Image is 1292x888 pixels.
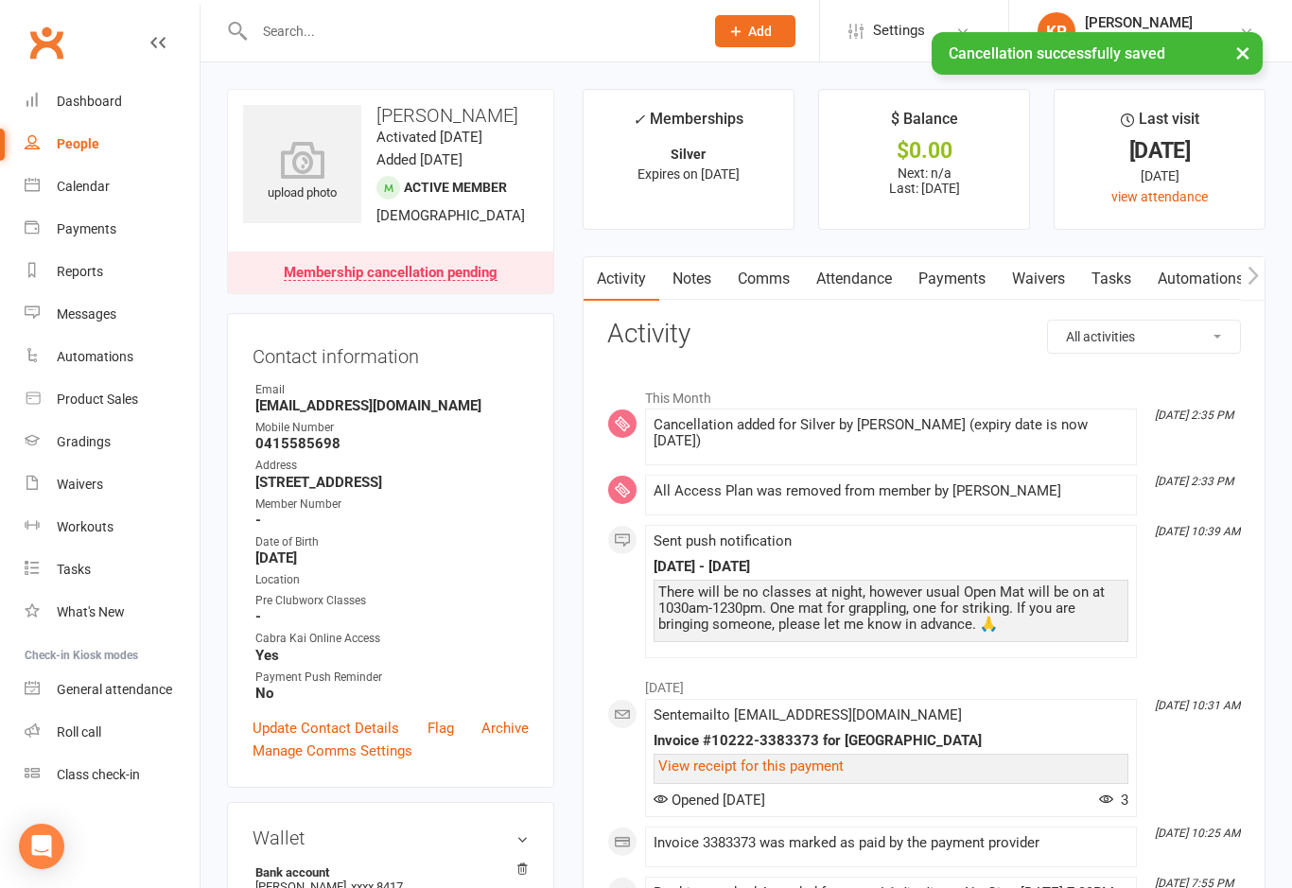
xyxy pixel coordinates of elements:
[654,733,1128,749] div: Invoice #10222-3383373 for [GEOGRAPHIC_DATA]
[25,208,200,251] a: Payments
[25,251,200,293] a: Reports
[25,463,200,506] a: Waivers
[23,19,70,66] a: Clubworx
[255,397,529,414] strong: [EMAIL_ADDRESS][DOMAIN_NAME]
[255,435,529,452] strong: 0415585698
[1144,257,1257,301] a: Automations
[654,417,1128,449] div: Cancellation added for Silver by [PERSON_NAME] (expiry date is now [DATE])
[57,306,116,322] div: Messages
[748,24,772,39] span: Add
[654,483,1128,499] div: All Access Plan was removed from member by [PERSON_NAME]
[57,477,103,492] div: Waivers
[57,682,172,697] div: General attendance
[607,668,1241,698] li: [DATE]
[57,392,138,407] div: Product Sales
[25,123,200,165] a: People
[57,221,116,236] div: Payments
[255,647,529,664] strong: Yes
[255,549,529,566] strong: [DATE]
[607,378,1241,409] li: This Month
[1072,165,1248,186] div: [DATE]
[25,506,200,548] a: Workouts
[57,94,122,109] div: Dashboard
[481,717,529,740] a: Archive
[19,824,64,869] div: Open Intercom Messenger
[25,165,200,208] a: Calendar
[25,336,200,378] a: Automations
[255,592,529,610] div: Pre Clubworx Classes
[1155,827,1240,840] i: [DATE] 10:25 AM
[1155,475,1233,488] i: [DATE] 2:33 PM
[654,835,1128,851] div: Invoice 3383373 was marked as paid by the payment provider
[255,608,529,625] strong: -
[1226,32,1260,73] button: ×
[803,257,905,301] a: Attendance
[243,141,361,203] div: upload photo
[1038,12,1075,50] div: KP
[836,141,1012,161] div: $0.00
[255,381,529,399] div: Email
[255,865,519,879] strong: Bank account
[654,532,792,549] span: Sent push notification
[725,257,803,301] a: Comms
[671,147,706,162] strong: Silver
[25,591,200,634] a: What's New
[376,151,463,168] time: Added [DATE]
[25,80,200,123] a: Dashboard
[57,519,113,534] div: Workouts
[1085,14,1200,31] div: [PERSON_NAME]
[255,685,529,702] strong: No
[57,264,103,279] div: Reports
[1072,141,1248,161] div: [DATE]
[932,32,1263,75] div: Cancellation successfully saved
[253,740,412,762] a: Manage Comms Settings
[255,571,529,589] div: Location
[428,717,454,740] a: Flag
[255,474,529,491] strong: [STREET_ADDRESS]
[255,630,529,648] div: Cabra Kai Online Access
[658,757,844,775] a: View receipt for this payment
[57,604,125,619] div: What's New
[1121,107,1199,141] div: Last visit
[1099,792,1128,809] span: 3
[658,584,1124,633] div: There will be no classes at night, however usual Open Mat will be on at 1030am-1230pm. One mat fo...
[243,105,538,126] h3: [PERSON_NAME]
[255,512,529,529] strong: -
[905,257,999,301] a: Payments
[1085,31,1200,48] div: Cabra Kai Academy
[255,533,529,551] div: Date of Birth
[57,179,110,194] div: Calendar
[376,129,482,146] time: Activated [DATE]
[255,496,529,514] div: Member Number
[873,9,925,52] span: Settings
[284,266,498,281] div: Membership cancellation pending
[255,419,529,437] div: Mobile Number
[584,257,659,301] a: Activity
[659,257,725,301] a: Notes
[637,166,740,182] span: Expires on [DATE]
[607,320,1241,349] h3: Activity
[253,827,529,848] h3: Wallet
[376,207,525,224] span: [DEMOGRAPHIC_DATA]
[633,111,645,129] i: ✓
[1155,525,1240,538] i: [DATE] 10:39 AM
[57,724,101,740] div: Roll call
[1111,189,1208,204] a: view attendance
[1078,257,1144,301] a: Tasks
[25,669,200,711] a: General attendance kiosk mode
[253,717,399,740] a: Update Contact Details
[891,107,958,141] div: $ Balance
[633,107,743,142] div: Memberships
[253,339,529,367] h3: Contact information
[25,754,200,796] a: Class kiosk mode
[25,421,200,463] a: Gradings
[654,706,962,723] span: Sent email to [EMAIL_ADDRESS][DOMAIN_NAME]
[1155,699,1240,712] i: [DATE] 10:31 AM
[654,559,1128,575] div: [DATE] - [DATE]
[57,434,111,449] div: Gradings
[249,18,690,44] input: Search...
[404,180,507,195] span: Active member
[654,792,765,809] span: Opened [DATE]
[57,767,140,782] div: Class check-in
[57,136,99,151] div: People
